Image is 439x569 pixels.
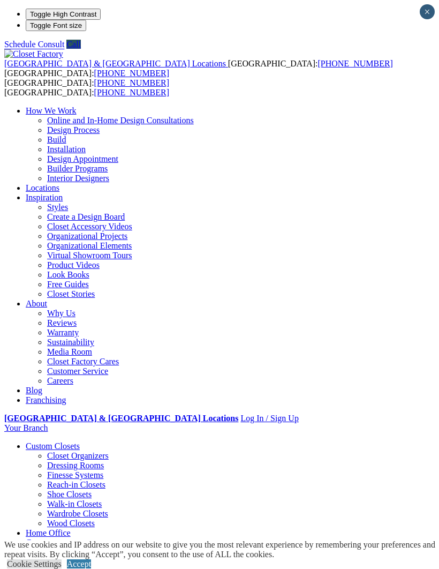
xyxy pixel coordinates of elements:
[47,347,92,356] a: Media Room
[47,125,100,134] a: Design Process
[26,9,101,20] button: Toggle High Contrast
[26,20,86,31] button: Toggle Font size
[47,241,132,250] a: Organizational Elements
[47,270,89,279] a: Look Books
[47,212,125,221] a: Create a Design Board
[94,88,169,97] a: [PHONE_NUMBER]
[26,106,77,115] a: How We Work
[26,193,63,202] a: Inspiration
[26,538,50,547] a: Garage
[47,376,73,385] a: Careers
[47,338,94,347] a: Sustainability
[94,69,169,78] a: [PHONE_NUMBER]
[47,154,118,163] a: Design Appointment
[26,528,71,537] a: Home Office
[47,164,108,173] a: Builder Programs
[4,78,169,97] span: [GEOGRAPHIC_DATA]: [GEOGRAPHIC_DATA]:
[4,414,238,423] a: [GEOGRAPHIC_DATA] & [GEOGRAPHIC_DATA] Locations
[7,559,62,568] a: Cookie Settings
[26,183,59,192] a: Locations
[47,490,92,499] a: Shoe Closets
[47,366,108,376] a: Customer Service
[4,40,64,49] a: Schedule Consult
[47,509,108,518] a: Wardrobe Closets
[47,519,95,528] a: Wood Closets
[47,222,132,231] a: Closet Accessory Videos
[47,116,194,125] a: Online and In-Home Design Consultations
[26,395,66,405] a: Franchising
[47,451,109,460] a: Closet Organizers
[47,499,102,508] a: Walk-in Closets
[47,328,79,337] a: Warranty
[30,10,96,18] span: Toggle High Contrast
[47,480,105,489] a: Reach-in Closets
[4,59,226,68] span: [GEOGRAPHIC_DATA] & [GEOGRAPHIC_DATA] Locations
[47,231,127,241] a: Organizational Projects
[240,414,298,423] a: Log In / Sign Up
[4,59,393,78] span: [GEOGRAPHIC_DATA]: [GEOGRAPHIC_DATA]:
[47,203,68,212] a: Styles
[47,145,86,154] a: Installation
[30,21,82,29] span: Toggle Font size
[47,470,103,480] a: Finesse Systems
[67,559,91,568] a: Accept
[26,386,42,395] a: Blog
[317,59,392,68] a: [PHONE_NUMBER]
[47,280,89,289] a: Free Guides
[420,4,435,19] button: Close
[4,423,48,432] a: Your Branch
[47,174,109,183] a: Interior Designers
[47,135,66,144] a: Build
[26,441,80,451] a: Custom Closets
[47,309,75,318] a: Why Us
[47,318,77,327] a: Reviews
[47,289,95,298] a: Closet Stories
[47,461,104,470] a: Dressing Rooms
[94,78,169,87] a: [PHONE_NUMBER]
[47,251,132,260] a: Virtual Showroom Tours
[4,49,63,59] img: Closet Factory
[4,540,439,559] div: We use cookies and IP address on our website to give you the most relevant experience by remember...
[47,260,100,269] a: Product Videos
[47,357,119,366] a: Closet Factory Cares
[4,59,228,68] a: [GEOGRAPHIC_DATA] & [GEOGRAPHIC_DATA] Locations
[26,299,47,308] a: About
[66,40,81,49] a: Call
